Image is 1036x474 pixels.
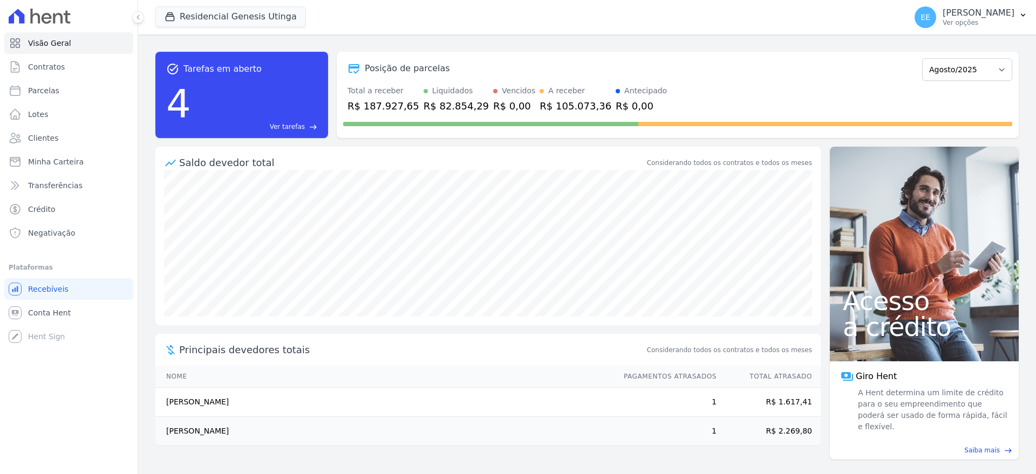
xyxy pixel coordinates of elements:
[4,56,133,78] a: Contratos
[155,417,614,446] td: [PERSON_NAME]
[183,63,262,75] span: Tarefas em aberto
[502,85,535,97] div: Vencidos
[1004,446,1012,455] span: east
[548,85,585,97] div: A receber
[943,8,1014,18] p: [PERSON_NAME]
[28,85,59,96] span: Parcelas
[856,387,1008,432] span: A Hent determina um limite de crédito para o seu empreendimento que poderá ser usado de forma ráp...
[28,38,71,49] span: Visão Geral
[28,180,83,191] span: Transferências
[4,222,133,244] a: Negativação
[647,158,812,168] div: Considerando todos os contratos e todos os meses
[166,63,179,75] span: task_alt
[432,85,473,97] div: Liquidados
[28,204,56,215] span: Crédito
[4,151,133,173] a: Minha Carteira
[647,345,812,355] span: Considerando todos os contratos e todos os meses
[717,366,821,388] th: Total Atrasado
[614,366,717,388] th: Pagamentos Atrasados
[347,99,419,113] div: R$ 187.927,65
[540,99,611,113] div: R$ 105.073,36
[921,13,930,21] span: EE
[906,2,1036,32] button: EE [PERSON_NAME] Ver opções
[155,6,306,27] button: Residencial Genesis Utinga
[28,61,65,72] span: Contratos
[4,127,133,149] a: Clientes
[4,104,133,125] a: Lotes
[155,366,614,388] th: Nome
[4,175,133,196] a: Transferências
[624,85,667,97] div: Antecipado
[717,417,821,446] td: R$ 2.269,80
[28,307,71,318] span: Conta Hent
[166,75,191,132] div: 4
[4,278,133,300] a: Recebíveis
[717,388,821,417] td: R$ 1.617,41
[964,445,1000,455] span: Saiba mais
[424,99,489,113] div: R$ 82.854,29
[179,155,645,170] div: Saldo devedor total
[4,198,133,220] a: Crédito
[28,109,49,120] span: Lotes
[4,302,133,324] a: Conta Hent
[614,388,717,417] td: 1
[179,342,645,357] span: Principais devedores totais
[4,32,133,54] a: Visão Geral
[943,18,1014,27] p: Ver opções
[28,228,76,238] span: Negativação
[309,123,317,131] span: east
[843,288,1006,314] span: Acesso
[28,133,58,143] span: Clientes
[9,261,129,274] div: Plataformas
[365,62,450,75] div: Posição de parcelas
[28,156,84,167] span: Minha Carteira
[616,99,667,113] div: R$ 0,00
[4,80,133,101] a: Parcelas
[836,445,1012,455] a: Saiba mais east
[155,388,614,417] td: [PERSON_NAME]
[270,122,305,132] span: Ver tarefas
[856,370,897,383] span: Giro Hent
[493,99,535,113] div: R$ 0,00
[195,122,317,132] a: Ver tarefas east
[614,417,717,446] td: 1
[843,314,1006,340] span: a crédito
[347,85,419,97] div: Total a receber
[28,284,69,294] span: Recebíveis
